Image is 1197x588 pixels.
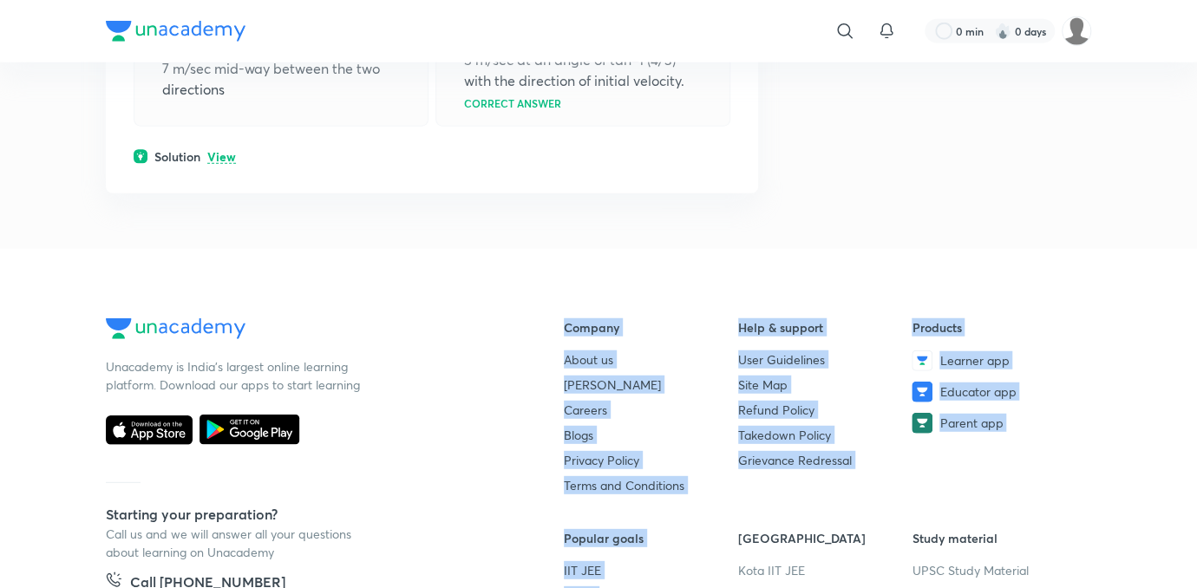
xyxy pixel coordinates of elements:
a: Refund Policy [738,401,912,419]
a: Parent app [912,413,1086,434]
img: Educator app [912,382,932,402]
a: User Guidelines [738,350,912,369]
a: Educator app [912,382,1086,402]
p: 7 m/sec mid-way between the two directions [162,58,400,100]
h6: Solution [154,147,200,166]
p: Unacademy is India’s largest online learning platform. Download our apps to start learning [106,357,366,394]
img: Ansh gupta [1062,16,1091,46]
h6: Popular goals [564,529,738,547]
span: Educator app [939,382,1016,401]
a: About us [564,350,738,369]
a: Careers [564,401,738,419]
a: Company Logo [106,318,508,343]
a: [PERSON_NAME] [564,376,738,394]
h6: Help & support [738,318,912,336]
a: Grievance Redressal [738,451,912,469]
a: Takedown Policy [738,426,912,444]
h6: Products [912,318,1086,336]
h6: [GEOGRAPHIC_DATA] [738,529,912,547]
span: Careers [564,401,607,419]
img: solution.svg [134,149,147,164]
a: Learner app [912,350,1086,371]
img: Parent app [912,413,932,434]
a: Privacy Policy [564,451,738,469]
a: Blogs [564,426,738,444]
p: 5 m/sec at an angle of tan–1 (4/3) with the direction of initial velocity. [464,49,702,91]
p: View [207,151,236,164]
img: Company Logo [106,318,245,339]
a: IIT JEE [564,561,738,579]
span: Learner app [939,351,1009,369]
span: Parent app [939,414,1003,432]
p: Call us and we will answer all your questions about learning on Unacademy [106,525,366,561]
img: Company Logo [106,21,245,42]
h6: Company [564,318,738,336]
a: Terms and Conditions [564,476,738,494]
img: Learner app [912,350,932,371]
img: streak [994,23,1011,40]
h5: Starting your preparation? [106,504,508,525]
a: Site Map [738,376,912,394]
h6: Study material [912,529,1086,547]
p: Correct answer [464,98,561,108]
a: Kota IIT JEE [738,561,912,579]
a: UPSC Study Material [912,561,1086,579]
